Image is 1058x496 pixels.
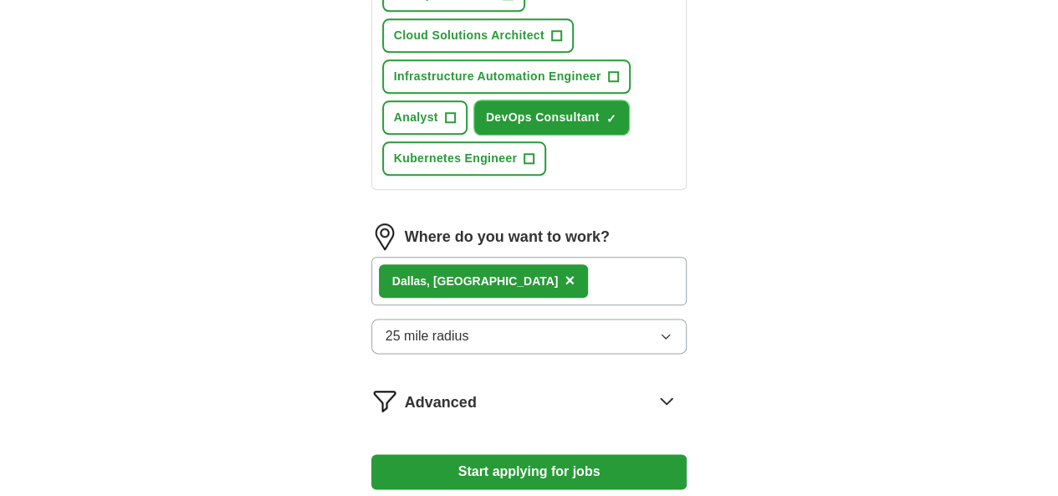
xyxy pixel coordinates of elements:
button: × [565,268,575,294]
span: × [565,271,575,289]
button: DevOps Consultant✓ [474,100,629,135]
button: Start applying for jobs [371,454,687,489]
span: ✓ [606,112,616,125]
span: Advanced [405,391,477,414]
span: DevOps Consultant [486,109,600,126]
span: 25 mile radius [386,326,469,346]
img: location.png [371,223,398,250]
button: Cloud Solutions Architect [382,18,574,53]
span: Cloud Solutions Architect [394,27,544,44]
button: 25 mile radius [371,319,687,354]
strong: Da [392,274,407,288]
label: Where do you want to work? [405,226,610,248]
button: Analyst [382,100,468,135]
button: Infrastructure Automation Engineer [382,59,631,94]
div: llas, [GEOGRAPHIC_DATA] [392,273,559,290]
button: Kubernetes Engineer [382,141,546,176]
img: filter [371,387,398,414]
span: Kubernetes Engineer [394,150,517,167]
span: Analyst [394,109,438,126]
span: Infrastructure Automation Engineer [394,68,601,85]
